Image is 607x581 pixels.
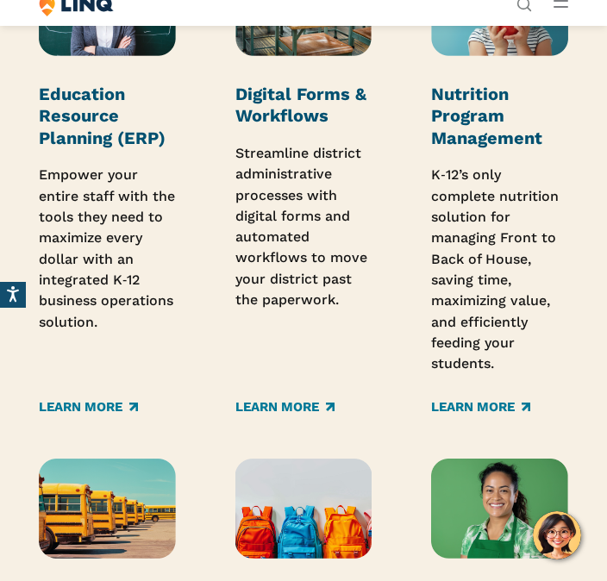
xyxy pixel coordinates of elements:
p: K‑12’s only complete nutrition solution for managing Front to Back of House, saving time, maximiz... [431,165,568,374]
img: Payments Thumbnail [235,459,372,559]
img: State Thumbnail [39,459,176,559]
p: Streamline district administrative processes with digital forms and automated workflows to move y... [235,143,372,375]
button: Hello, have a question? Let’s chat. [533,511,581,559]
img: School Nutrition Suite [431,459,568,559]
strong: Nutrition Program Management [431,84,542,148]
h3: Education Resource Planning (ERP) [39,84,176,150]
a: Learn More [431,398,530,417]
a: Learn More [235,398,335,417]
h3: Digital Forms & Workflows [235,84,372,128]
a: Learn More [39,398,138,417]
p: Empower your entire staff with the tools they need to maximize every dollar with an integrated K‑... [39,165,176,374]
